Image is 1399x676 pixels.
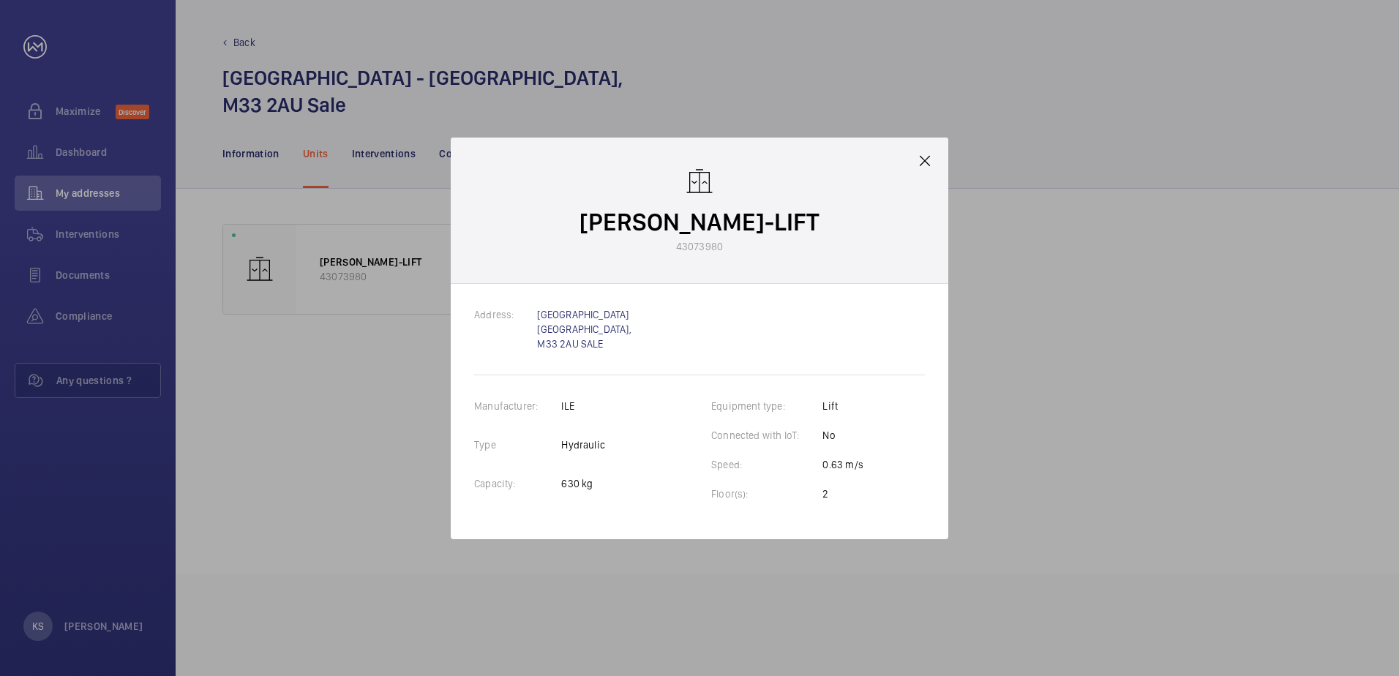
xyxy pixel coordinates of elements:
[474,400,561,412] label: Manufacturer:
[580,205,819,239] p: [PERSON_NAME]-LIFT
[561,437,605,452] p: Hydraulic
[822,428,863,443] p: No
[474,439,520,451] label: Type
[676,239,723,254] p: 43073980
[537,309,631,350] a: [GEOGRAPHIC_DATA] [GEOGRAPHIC_DATA], M33 2AU SALE
[685,167,714,196] img: elevator.svg
[822,487,863,501] p: 2
[474,309,537,320] label: Address:
[711,400,809,412] label: Equipment type:
[711,459,765,470] label: Speed:
[711,488,772,500] label: Floor(s):
[711,429,822,441] label: Connected with IoT:
[822,457,863,472] p: 0.63 m/s
[561,399,605,413] p: ILE
[822,399,863,413] p: Lift
[474,478,539,489] label: Capacity:
[561,476,605,491] p: 630 kg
